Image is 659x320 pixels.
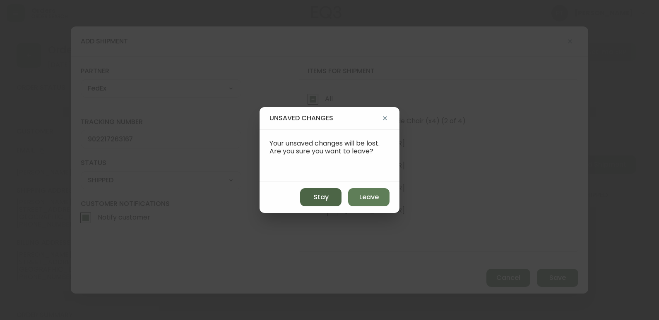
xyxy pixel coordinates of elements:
span: Stay [313,193,329,202]
span: Your unsaved changes will be lost. Are you sure you want to leave? [269,139,380,156]
button: Leave [348,188,390,206]
h4: unsaved changes [269,114,380,123]
button: Stay [300,188,342,206]
span: Leave [359,193,379,202]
